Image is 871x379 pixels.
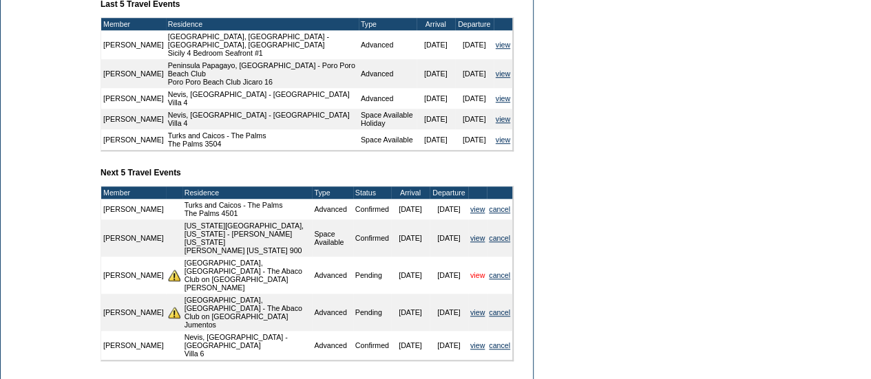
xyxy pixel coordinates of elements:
td: Advanced [312,257,353,294]
td: Nevis, [GEOGRAPHIC_DATA] - [GEOGRAPHIC_DATA] Villa 6 [182,331,313,360]
td: [DATE] [417,129,455,150]
a: cancel [489,234,510,242]
b: Next 5 Travel Events [101,168,181,177]
td: Arrival [391,186,430,199]
td: [DATE] [455,30,494,59]
td: Status [353,186,391,199]
a: view [470,341,485,349]
td: Departure [455,18,494,30]
td: [PERSON_NAME] [101,294,166,331]
td: [DATE] [455,88,494,109]
td: Confirmed [353,219,391,257]
td: Turks and Caicos - The Palms The Palms 4501 [182,199,313,219]
td: [PERSON_NAME] [101,88,166,109]
td: Type [312,186,353,199]
td: [PERSON_NAME] [101,219,166,257]
td: Confirmed [353,331,391,360]
td: Turks and Caicos - The Palms The Palms 3504 [166,129,359,150]
a: view [470,234,485,242]
td: [US_STATE][GEOGRAPHIC_DATA], [US_STATE] - [PERSON_NAME] [US_STATE] [PERSON_NAME] [US_STATE] 900 [182,219,313,257]
a: view [496,94,510,102]
td: Advanced [359,30,417,59]
td: Type [359,18,417,30]
img: There are insufficient days and/or tokens to cover this reservation [168,269,180,281]
td: [GEOGRAPHIC_DATA], [GEOGRAPHIC_DATA] - The Abaco Club on [GEOGRAPHIC_DATA] [PERSON_NAME] [182,257,313,294]
td: [DATE] [391,331,430,360]
img: There are insufficient days and/or tokens to cover this reservation [168,306,180,318]
td: Nevis, [GEOGRAPHIC_DATA] - [GEOGRAPHIC_DATA] Villa 4 [166,109,359,129]
td: Advanced [312,199,353,219]
td: [PERSON_NAME] [101,59,166,88]
td: [DATE] [455,129,494,150]
a: cancel [489,205,510,213]
td: Residence [182,186,313,199]
td: Pending [353,294,391,331]
td: [DATE] [417,109,455,129]
td: [PERSON_NAME] [101,199,166,219]
td: [DATE] [391,294,430,331]
td: [DATE] [391,257,430,294]
td: Space Available [359,129,417,150]
td: Confirmed [353,199,391,219]
td: Advanced [359,59,417,88]
td: Arrival [417,18,455,30]
td: Member [101,18,166,30]
a: view [470,205,485,213]
td: [DATE] [391,199,430,219]
td: [DATE] [455,109,494,129]
td: [PERSON_NAME] [101,257,166,294]
a: cancel [489,271,510,279]
td: Pending [353,257,391,294]
a: view [470,271,485,279]
td: Advanced [312,331,353,360]
td: Member [101,186,166,199]
td: [DATE] [430,331,468,360]
td: [DATE] [417,88,455,109]
td: [GEOGRAPHIC_DATA], [GEOGRAPHIC_DATA] - [GEOGRAPHIC_DATA], [GEOGRAPHIC_DATA] Sicily 4 Bedroom Seaf... [166,30,359,59]
td: [DATE] [455,59,494,88]
td: [PERSON_NAME] [101,129,166,150]
a: view [496,136,510,144]
td: Space Available [312,219,353,257]
td: Residence [166,18,359,30]
td: [DATE] [430,219,468,257]
td: Peninsula Papagayo, [GEOGRAPHIC_DATA] - Poro Poro Beach Club Poro Poro Beach Club Jicaro 16 [166,59,359,88]
td: Space Available Holiday [359,109,417,129]
a: cancel [489,308,510,316]
td: [PERSON_NAME] [101,30,166,59]
td: Advanced [312,294,353,331]
td: Nevis, [GEOGRAPHIC_DATA] - [GEOGRAPHIC_DATA] Villa 4 [166,88,359,109]
td: [DATE] [430,257,468,294]
td: [DATE] [430,199,468,219]
td: [PERSON_NAME] [101,331,166,360]
a: cancel [489,341,510,349]
td: [DATE] [391,219,430,257]
td: [GEOGRAPHIC_DATA], [GEOGRAPHIC_DATA] - The Abaco Club on [GEOGRAPHIC_DATA] Jumentos [182,294,313,331]
td: [DATE] [430,294,468,331]
a: view [496,115,510,123]
td: Advanced [359,88,417,109]
td: Departure [430,186,468,199]
td: [DATE] [417,30,455,59]
a: view [496,69,510,78]
td: [PERSON_NAME] [101,109,166,129]
td: [DATE] [417,59,455,88]
a: view [496,41,510,49]
a: view [470,308,485,316]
